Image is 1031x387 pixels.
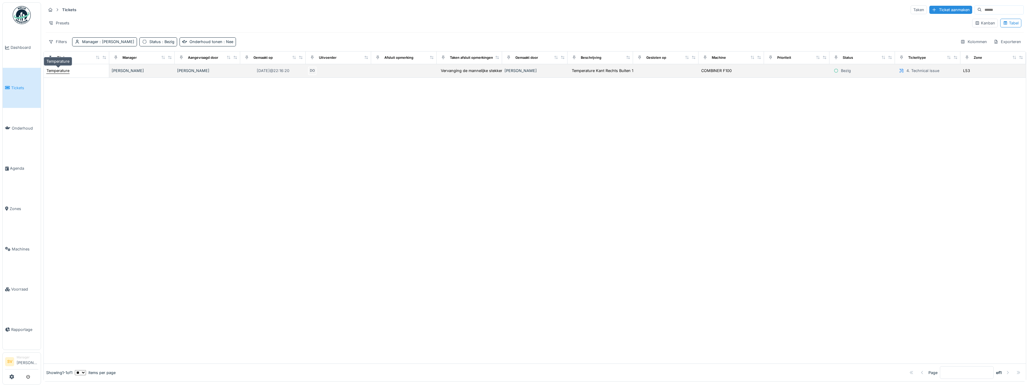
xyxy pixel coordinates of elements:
span: : Nee [222,39,233,44]
div: Temperature Kant Rechts Buiten 1 [572,68,633,74]
span: Rapportage [11,327,38,332]
div: [PERSON_NAME] [177,68,238,74]
div: Manager [82,39,134,45]
div: Gemaakt op [253,55,273,60]
div: [DATE] @ 22:16:20 [257,68,289,74]
strong: of 1 [996,370,1002,376]
span: Dashboard [11,45,38,50]
div: Status [149,39,174,45]
a: Voorraad [3,269,41,310]
div: Gesloten op [646,55,666,60]
a: Zones [3,189,41,229]
li: SV [5,357,14,366]
div: Kanban [975,20,995,26]
div: Manager [123,55,137,60]
div: Taken [911,5,927,14]
li: [PERSON_NAME] [17,355,38,368]
a: Dashboard [3,27,41,68]
span: : Bezig [161,39,174,44]
span: : [PERSON_NAME] [98,39,134,44]
a: Tickets [3,68,41,108]
span: Onderhoud [12,125,38,131]
div: [PERSON_NAME] [504,68,565,74]
div: COMBINER F100 [701,68,732,74]
div: Temperature [46,68,69,74]
span: Agenda [10,165,38,171]
div: Zone [974,55,982,60]
div: Taken afsluit opmerkingen [450,55,493,60]
div: Afsluit opmerking [384,55,413,60]
div: Machine [712,55,726,60]
div: Page [928,370,937,376]
a: Agenda [3,148,41,189]
div: items per page [75,370,116,376]
div: [PERSON_NAME] [112,68,172,74]
div: DO [308,67,317,75]
div: 4. Technical issue [906,68,939,74]
strong: Tickets [60,7,79,13]
a: Rapportage [3,310,41,350]
div: Kolommen [958,37,990,46]
div: Aangevraagd door [188,55,218,60]
div: Manager [17,355,38,360]
span: Zones [10,206,38,212]
span: Machines [12,246,38,252]
div: Tickettype [908,55,926,60]
div: L53 [963,68,970,74]
div: Bezig [841,68,851,74]
div: Beschrijving [581,55,601,60]
a: SV Manager[PERSON_NAME] [5,355,38,370]
div: Ticket aanmaken [929,6,972,14]
div: Temperature [44,57,72,66]
span: Voorraad [11,286,38,292]
div: Status [843,55,853,60]
div: Showing 1 - 1 of 1 [46,370,72,376]
div: Onderhoud tonen [189,39,233,45]
span: Tickets [11,85,38,91]
div: Uitvoerder [319,55,336,60]
a: Machines [3,229,41,269]
a: Onderhoud [3,108,41,148]
div: Filters [46,37,70,46]
div: Presets [46,19,72,27]
div: Tabel [1003,20,1019,26]
img: Badge_color-CXgf-gQk.svg [13,6,31,24]
div: Exporteren [991,37,1024,46]
div: Vervanging de mannelijke stekker [441,68,502,74]
div: Prioriteit [777,55,791,60]
div: Gemaakt door [515,55,538,60]
div: Titel [57,55,64,60]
